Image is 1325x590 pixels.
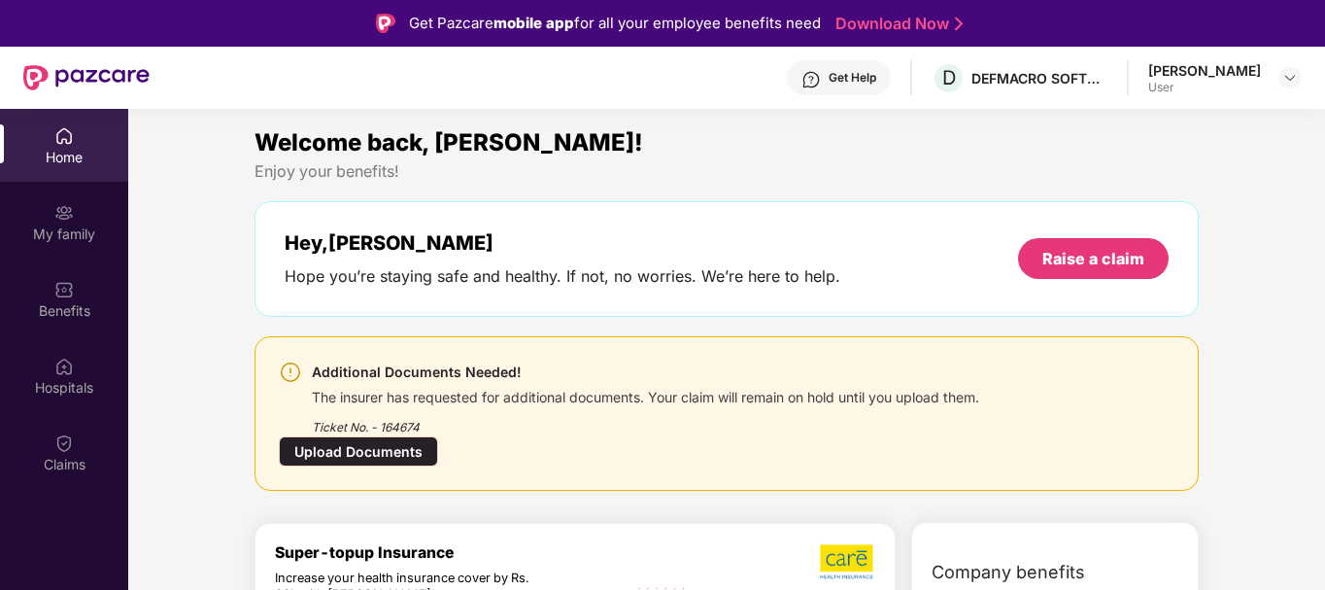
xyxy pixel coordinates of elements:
strong: mobile app [493,14,574,32]
img: svg+xml;base64,PHN2ZyBpZD0iQmVuZWZpdHMiIHhtbG5zPSJodHRwOi8vd3d3LnczLm9yZy8yMDAwL3N2ZyIgd2lkdGg9Ij... [54,280,74,299]
div: Super-topup Insurance [275,543,626,562]
span: Company benefits [932,559,1085,586]
img: svg+xml;base64,PHN2ZyB3aWR0aD0iMjAiIGhlaWdodD0iMjAiIHZpZXdCb3g9IjAgMCAyMCAyMCIgZmlsbD0ibm9uZSIgeG... [54,203,74,223]
img: svg+xml;base64,PHN2ZyBpZD0iSG9tZSIgeG1sbnM9Imh0dHA6Ly93d3cudzMub3JnLzIwMDAvc3ZnIiB3aWR0aD0iMjAiIG... [54,126,74,146]
div: Upload Documents [279,436,438,467]
div: Enjoy your benefits! [255,161,1199,182]
div: [PERSON_NAME] [1148,61,1261,80]
div: Ticket No. - 164674 [312,406,979,436]
img: New Pazcare Logo [23,65,150,90]
img: svg+xml;base64,PHN2ZyBpZD0iV2FybmluZ18tXzI0eDI0IiBkYXRhLW5hbWU9Ildhcm5pbmcgLSAyNHgyNCIgeG1sbnM9Im... [279,361,302,384]
img: svg+xml;base64,PHN2ZyBpZD0iSG9zcGl0YWxzIiB4bWxucz0iaHR0cDovL3d3dy53My5vcmcvMjAwMC9zdmciIHdpZHRoPS... [54,357,74,376]
div: Hey, [PERSON_NAME] [285,231,840,255]
img: svg+xml;base64,PHN2ZyBpZD0iRHJvcGRvd24tMzJ4MzIiIHhtbG5zPSJodHRwOi8vd3d3LnczLm9yZy8yMDAwL3N2ZyIgd2... [1282,70,1298,86]
div: DEFMACRO SOFTWARE PRIVATE LIMITED [971,69,1107,87]
div: User [1148,80,1261,95]
span: D [942,66,956,89]
span: Welcome back, [PERSON_NAME]! [255,128,643,156]
div: Get Help [829,70,876,86]
a: Download Now [835,14,957,34]
img: Logo [376,14,395,33]
div: Get Pazcare for all your employee benefits need [409,12,821,35]
img: svg+xml;base64,PHN2ZyBpZD0iQ2xhaW0iIHhtbG5zPSJodHRwOi8vd3d3LnczLm9yZy8yMDAwL3N2ZyIgd2lkdGg9IjIwIi... [54,434,74,453]
div: Additional Documents Needed! [312,361,979,384]
img: b5dec4f62d2307b9de63beb79f102df3.png [820,543,875,580]
img: Stroke [955,14,963,34]
div: Raise a claim [1042,248,1144,269]
div: Hope you’re staying safe and healthy. If not, no worries. We’re here to help. [285,266,840,287]
img: svg+xml;base64,PHN2ZyBpZD0iSGVscC0zMngzMiIgeG1sbnM9Imh0dHA6Ly93d3cudzMub3JnLzIwMDAvc3ZnIiB3aWR0aD... [801,70,821,89]
div: The insurer has requested for additional documents. Your claim will remain on hold until you uplo... [312,384,979,406]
